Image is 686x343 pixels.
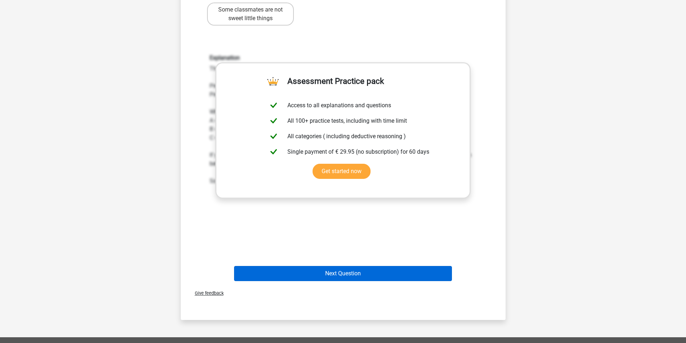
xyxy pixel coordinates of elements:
[210,54,477,61] h6: Explanation
[207,3,294,26] label: Some classmates are not sweet little things
[313,164,371,179] a: Get started now
[234,266,452,281] button: Next Question
[189,290,224,296] span: Give feedback
[204,54,482,185] div: The premises can be displayed as follows: Premise1: All A are B Premise 2: Some A are C Where: A ...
